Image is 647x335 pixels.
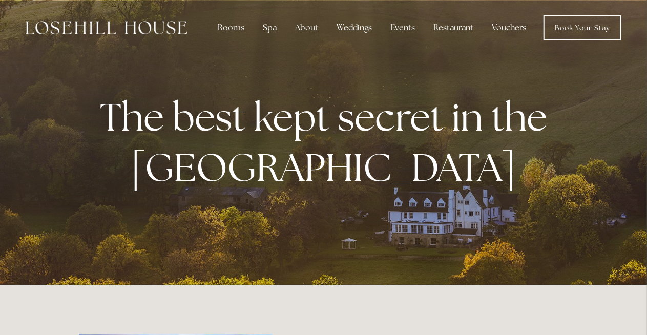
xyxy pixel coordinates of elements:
[255,17,285,38] div: Spa
[484,17,534,38] a: Vouchers
[425,17,482,38] div: Restaurant
[100,92,555,192] strong: The best kept secret in the [GEOGRAPHIC_DATA]
[287,17,326,38] div: About
[544,15,621,40] a: Book Your Stay
[26,21,187,34] img: Losehill House
[382,17,423,38] div: Events
[210,17,253,38] div: Rooms
[328,17,380,38] div: Weddings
